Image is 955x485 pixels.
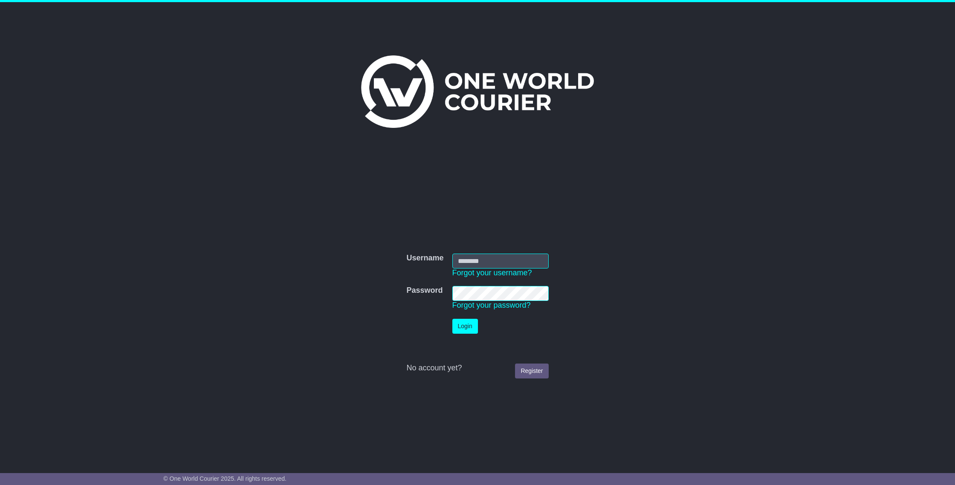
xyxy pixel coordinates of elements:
[452,319,478,334] button: Login
[406,286,443,295] label: Password
[361,55,594,128] img: One World
[163,475,286,482] span: © One World Courier 2025. All rights reserved.
[406,254,443,263] label: Username
[452,301,531,309] a: Forgot your password?
[515,364,548,378] a: Register
[452,268,532,277] a: Forgot your username?
[406,364,548,373] div: No account yet?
